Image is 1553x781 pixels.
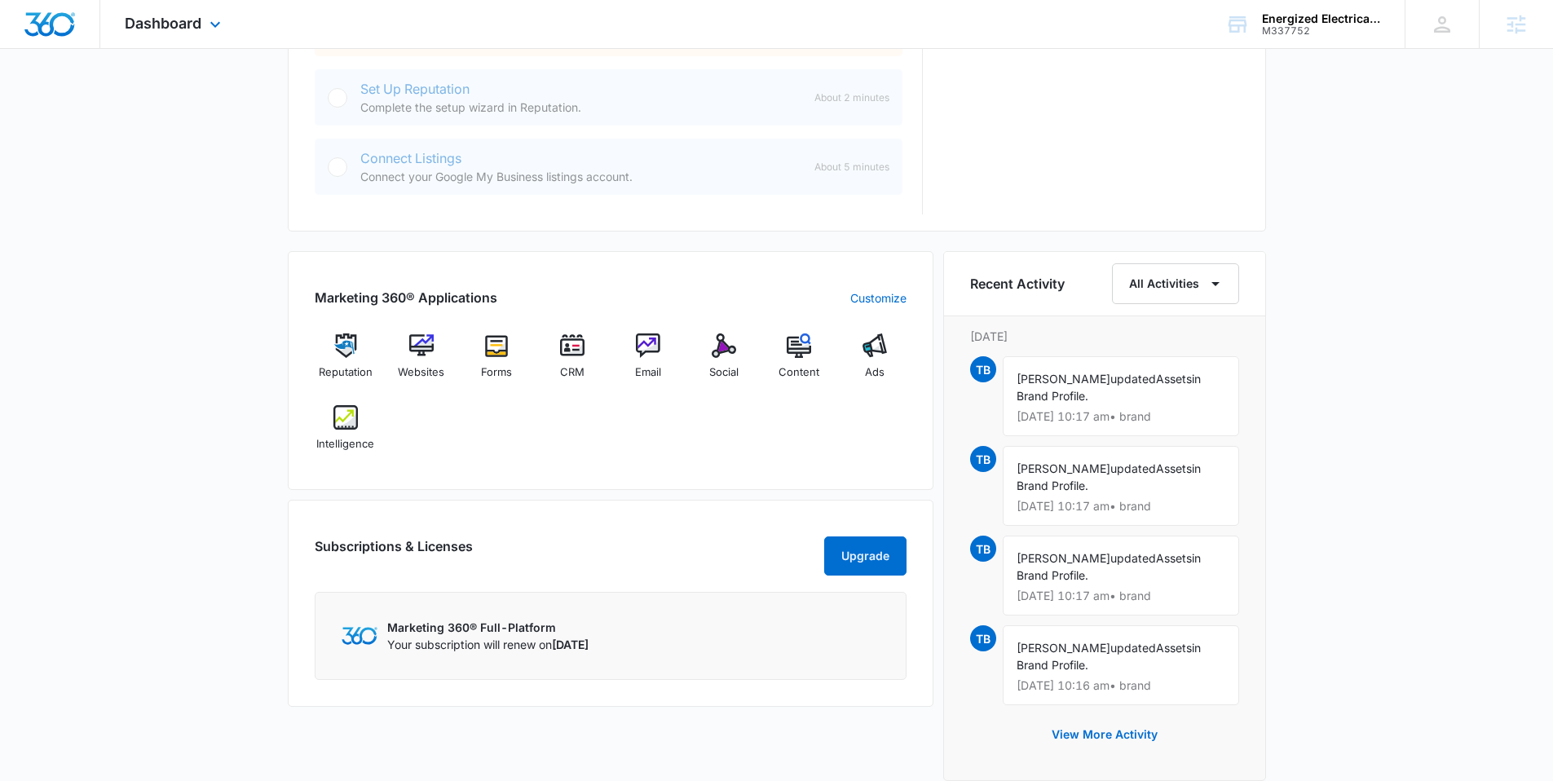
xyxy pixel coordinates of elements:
[541,333,604,392] a: CRM
[768,333,831,392] a: Content
[315,536,473,569] h2: Subscriptions & Licenses
[125,15,201,32] span: Dashboard
[360,168,801,185] p: Connect your Google My Business listings account.
[1262,12,1381,25] div: account name
[692,333,755,392] a: Social
[342,627,377,644] img: Marketing 360 Logo
[315,333,377,392] a: Reputation
[560,364,585,381] span: CRM
[779,364,819,381] span: Content
[1017,590,1225,602] p: [DATE] 10:17 am • brand
[1110,641,1156,655] span: updated
[360,99,801,116] p: Complete the setup wizard in Reputation.
[1017,411,1225,422] p: [DATE] 10:17 am • brand
[387,619,589,636] p: Marketing 360® Full-Platform
[1035,715,1174,754] button: View More Activity
[970,274,1065,293] h6: Recent Activity
[970,446,996,472] span: TB
[481,364,512,381] span: Forms
[850,289,907,307] a: Customize
[617,333,680,392] a: Email
[1017,501,1225,512] p: [DATE] 10:17 am • brand
[1017,372,1110,386] span: [PERSON_NAME]
[865,364,885,381] span: Ads
[315,288,497,307] h2: Marketing 360® Applications
[552,638,589,651] span: [DATE]
[1156,372,1192,386] span: Assets
[1156,641,1192,655] span: Assets
[824,536,907,576] button: Upgrade
[1017,680,1225,691] p: [DATE] 10:16 am • brand
[1262,25,1381,37] div: account id
[1110,372,1156,386] span: updated
[387,636,589,653] p: Your subscription will renew on
[398,364,444,381] span: Websites
[1156,551,1192,565] span: Assets
[1017,641,1110,655] span: [PERSON_NAME]
[970,625,996,651] span: TB
[315,405,377,464] a: Intelligence
[319,364,373,381] span: Reputation
[970,328,1239,345] p: [DATE]
[1112,263,1239,304] button: All Activities
[844,333,907,392] a: Ads
[390,333,452,392] a: Websites
[635,364,661,381] span: Email
[1017,551,1110,565] span: [PERSON_NAME]
[709,364,739,381] span: Social
[970,356,996,382] span: TB
[465,333,528,392] a: Forms
[1156,461,1192,475] span: Assets
[814,160,889,174] span: About 5 minutes
[1110,461,1156,475] span: updated
[316,436,374,452] span: Intelligence
[1017,461,1110,475] span: [PERSON_NAME]
[970,536,996,562] span: TB
[814,90,889,105] span: About 2 minutes
[1110,551,1156,565] span: updated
